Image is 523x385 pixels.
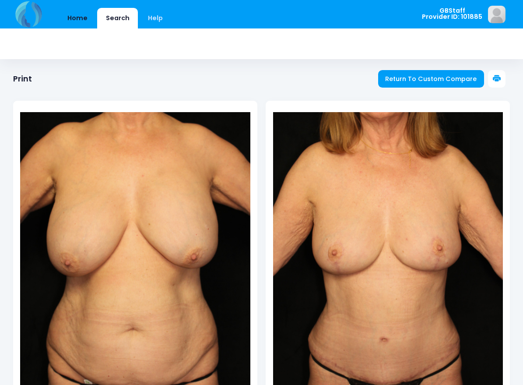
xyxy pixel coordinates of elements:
a: Help [140,8,172,28]
span: Return To Custom Compare [385,74,477,83]
a: Return To Custom Compare [378,70,484,88]
span: GBStaff Provider ID: 101885 [422,7,482,20]
h1: Print [13,74,32,83]
a: Home [59,8,96,28]
a: Search [97,8,138,28]
img: image [488,6,505,23]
